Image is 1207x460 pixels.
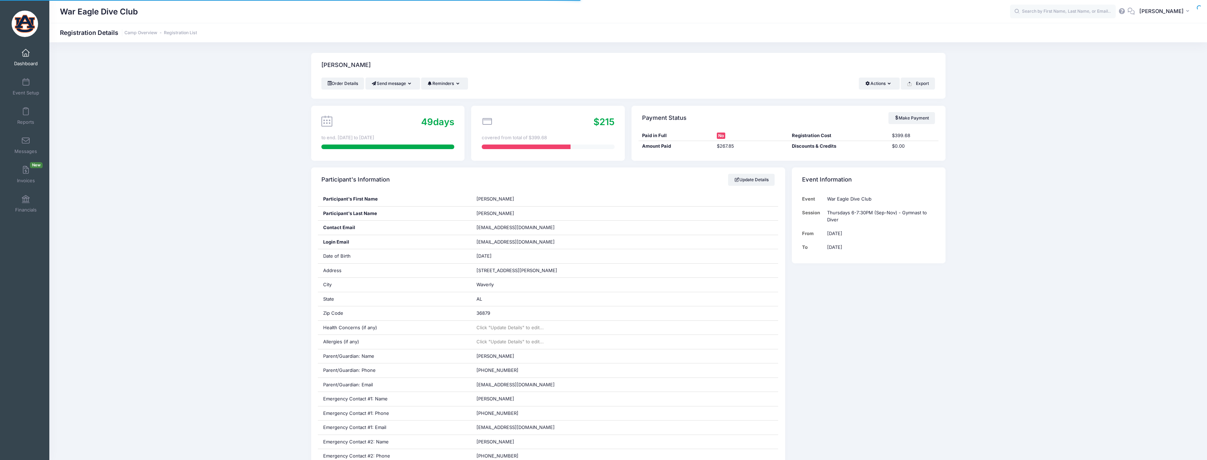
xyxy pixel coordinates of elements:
td: Session [802,206,824,227]
div: State [318,292,471,306]
div: Login Email [318,235,471,249]
img: War Eagle Dive Club [12,11,38,37]
div: Participant's First Name [318,192,471,206]
div: Parent/Guardian: Email [318,378,471,392]
div: City [318,278,471,292]
div: Parent/Guardian: Name [318,349,471,363]
div: days [421,115,454,129]
span: Financials [15,207,37,213]
button: Send message [365,78,420,90]
td: Thursdays 6-7:30PM (Sep-Nov) - Gymnast to Diver [824,206,935,227]
span: [PERSON_NAME] [476,196,514,202]
div: Paid in Full [639,132,714,139]
span: [PERSON_NAME] [476,210,514,216]
span: [EMAIL_ADDRESS][DOMAIN_NAME] [476,424,555,430]
a: Camp Overview [124,30,157,36]
h4: [PERSON_NAME] [321,55,371,75]
a: InvoicesNew [9,162,43,187]
div: Amount Paid [639,143,714,150]
div: Emergency Contact #2: Name [318,435,471,449]
h4: Event Information [802,170,852,190]
button: Actions [859,78,899,90]
span: AL [476,296,482,302]
div: Address [318,264,471,278]
td: [DATE] [824,227,935,240]
h4: Participant's Information [321,170,390,190]
a: Update Details [728,174,775,186]
a: Dashboard [9,45,43,70]
a: Reports [9,104,43,128]
span: Messages [14,148,37,154]
div: covered from total of $399.68 [482,134,615,141]
span: $215 [593,116,615,127]
a: Make Payment [888,112,935,124]
td: [DATE] [824,240,935,254]
h1: Registration Details [60,29,197,36]
button: [PERSON_NAME] [1135,4,1196,20]
span: Waverly [476,282,494,287]
span: [PHONE_NUMBER] [476,367,518,373]
div: $0.00 [888,143,938,150]
div: Registration Cost [788,132,888,139]
div: Parent/Guardian: Phone [318,363,471,378]
span: [STREET_ADDRESS][PERSON_NAME] [476,268,557,273]
td: From [802,227,824,240]
div: to end. [DATE] to [DATE] [321,134,454,141]
a: Registration List [164,30,197,36]
button: Export [901,78,935,90]
span: Reports [17,119,34,125]
span: [EMAIL_ADDRESS][DOMAIN_NAME] [476,239,565,246]
button: Reminders [421,78,468,90]
div: Contact Email [318,221,471,235]
div: Discounts & Credits [788,143,888,150]
h4: Payment Status [642,108,686,128]
span: Dashboard [14,61,38,67]
a: Order Details [321,78,364,90]
span: [PERSON_NAME] [476,439,514,444]
span: Event Setup [13,90,39,96]
span: [PERSON_NAME] [1139,7,1184,15]
div: Date of Birth [318,249,471,263]
a: Event Setup [9,74,43,99]
span: Click "Update Details" to edit... [476,325,544,330]
span: No [717,133,725,139]
div: Allergies (if any) [318,335,471,349]
span: Click "Update Details" to edit... [476,339,544,344]
span: [EMAIL_ADDRESS][DOMAIN_NAME] [476,382,555,387]
td: To [802,240,824,254]
span: [PERSON_NAME] [476,396,514,401]
span: 36879 [476,310,490,316]
div: Emergency Contact #1: Phone [318,406,471,421]
div: $267.85 [714,143,789,150]
a: Financials [9,191,43,216]
div: $399.68 [888,132,938,139]
div: Emergency Contact #1: Email [318,421,471,435]
div: Health Concerns (if any) [318,321,471,335]
span: [DATE] [476,253,492,259]
td: Event [802,192,824,206]
a: Messages [9,133,43,158]
span: [PHONE_NUMBER] [476,410,518,416]
span: [EMAIL_ADDRESS][DOMAIN_NAME] [476,225,555,230]
h1: War Eagle Dive Club [60,4,138,20]
input: Search by First Name, Last Name, or Email... [1010,5,1116,19]
span: New [30,162,43,168]
td: War Eagle Dive Club [824,192,935,206]
span: Invoices [17,178,35,184]
div: Zip Code [318,306,471,320]
span: [PERSON_NAME] [476,353,514,359]
span: [PHONE_NUMBER] [476,453,518,459]
div: Participant's Last Name [318,207,471,221]
span: 49 [421,116,433,127]
div: Emergency Contact #1: Name [318,392,471,406]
